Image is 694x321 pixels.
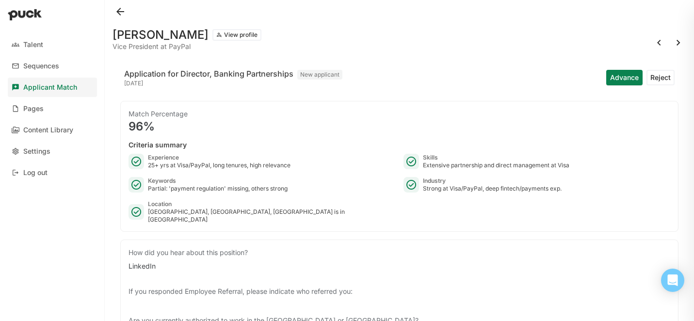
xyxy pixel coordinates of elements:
div: Match Percentage [129,109,670,119]
div: Pages [23,105,44,113]
div: Sequences [23,62,59,70]
div: Location [148,200,396,208]
a: Pages [8,99,97,118]
div: Settings [23,147,50,156]
div: Log out [23,169,48,177]
div: If you responded Employee Referral, please indicate who referred you: [129,287,670,296]
div: Strong at Visa/PayPal, deep fintech/payments exp. [423,185,562,193]
a: Settings [8,142,97,161]
div: Extensive partnership and direct management at Visa [423,161,569,169]
div: Experience [148,154,291,161]
a: Content Library [8,120,97,140]
button: Advance [606,70,643,85]
div: Talent [23,41,43,49]
div: Industry [423,177,562,185]
div: Content Library [23,126,73,134]
div: Keywords [148,177,288,185]
button: View profile [212,29,261,41]
a: Applicant Match [8,78,97,97]
div: Skills [423,154,569,161]
div: Application for Director, Banking Partnerships [124,68,293,80]
div: Vice President at PayPal [113,43,261,50]
a: Sequences [8,56,97,76]
div: Criteria summary [129,140,670,150]
div: [DATE] [124,80,342,87]
div: [GEOGRAPHIC_DATA], [GEOGRAPHIC_DATA], [GEOGRAPHIC_DATA] is in [GEOGRAPHIC_DATA] [148,208,396,224]
div: LinkedIn [129,261,670,271]
a: Talent [8,35,97,54]
div: How did you hear about this position? [129,248,670,257]
div: Applicant Match [23,83,77,92]
div: 96% [129,121,670,132]
div: 25+ yrs at Visa/PayPal, long tenures, high relevance [148,161,291,169]
div: Partial: 'payment regulation' missing, others strong [148,185,288,193]
h1: [PERSON_NAME] [113,29,209,41]
div: Open Intercom Messenger [661,269,684,292]
div: New applicant [297,70,342,80]
button: Reject [646,70,675,85]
